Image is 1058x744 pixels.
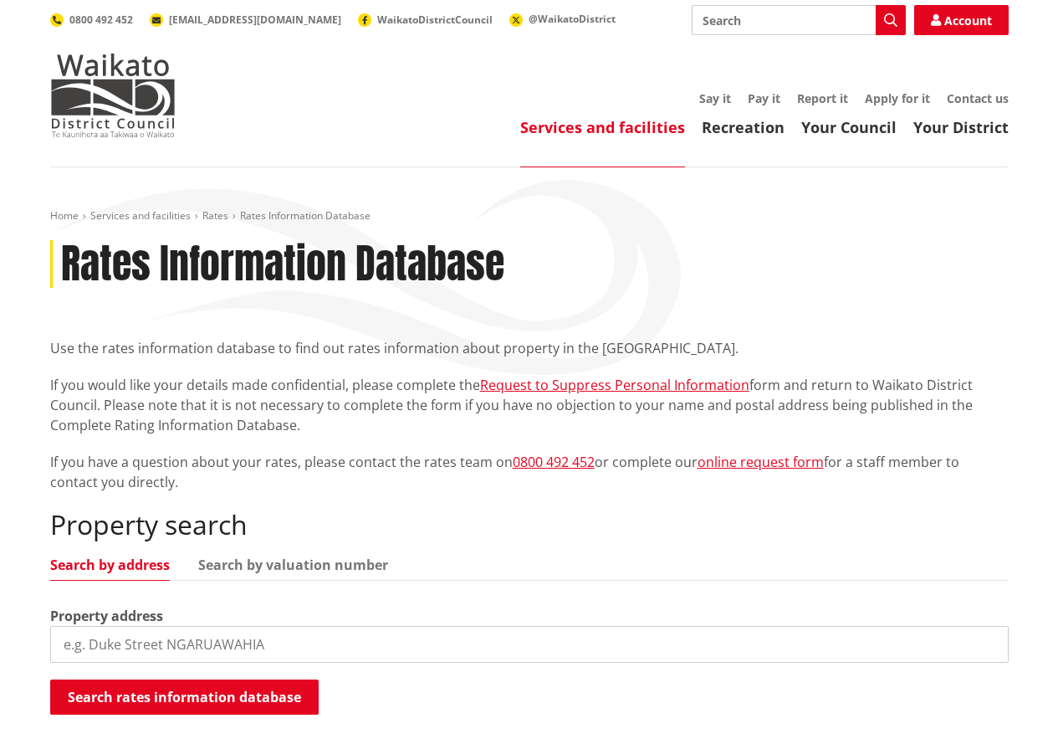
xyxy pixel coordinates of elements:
[480,376,749,394] a: Request to Suppress Personal Information
[913,117,1009,137] a: Your District
[509,12,616,26] a: @WaikatoDistrict
[69,13,133,27] span: 0800 492 452
[50,13,133,27] a: 0800 492 452
[914,5,1009,35] a: Account
[947,90,1009,106] a: Contact us
[50,338,1009,358] p: Use the rates information database to find out rates information about property in the [GEOGRAPHI...
[50,209,1009,223] nav: breadcrumb
[50,606,163,626] label: Property address
[50,375,1009,435] p: If you would like your details made confidential, please complete the form and return to Waikato ...
[865,90,930,106] a: Apply for it
[240,208,371,223] span: Rates Information Database
[90,208,191,223] a: Services and facilities
[50,54,176,137] img: Waikato District Council - Te Kaunihera aa Takiwaa o Waikato
[377,13,493,27] span: WaikatoDistrictCouncil
[150,13,341,27] a: [EMAIL_ADDRESS][DOMAIN_NAME]
[202,208,228,223] a: Rates
[520,117,685,137] a: Services and facilities
[50,509,1009,541] h2: Property search
[797,90,848,106] a: Report it
[50,558,170,572] a: Search by address
[169,13,341,27] span: [EMAIL_ADDRESS][DOMAIN_NAME]
[61,240,504,289] h1: Rates Information Database
[748,90,780,106] a: Pay it
[358,13,493,27] a: WaikatoDistrictCouncil
[529,12,616,26] span: @WaikatoDistrict
[692,5,906,35] input: Search input
[50,452,1009,492] p: If you have a question about your rates, please contact the rates team on or complete our for a s...
[702,117,785,137] a: Recreation
[513,453,595,471] a: 0800 492 452
[50,208,79,223] a: Home
[801,117,897,137] a: Your Council
[699,90,731,106] a: Say it
[50,680,319,715] button: Search rates information database
[698,453,824,471] a: online request form
[198,558,388,572] a: Search by valuation number
[50,626,1009,663] input: e.g. Duke Street NGARUAWAHIA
